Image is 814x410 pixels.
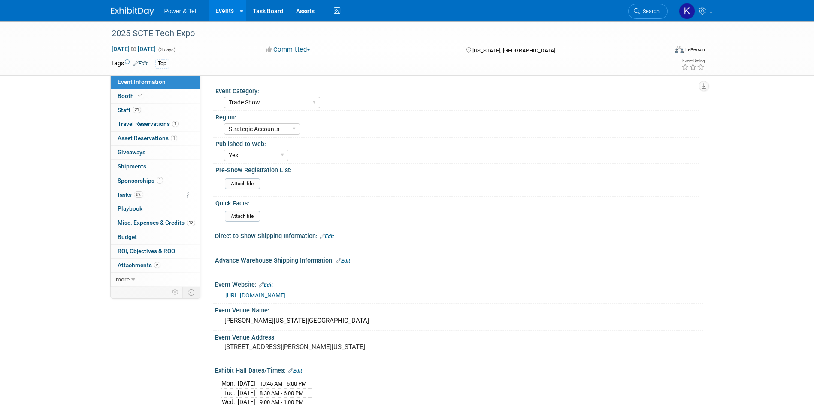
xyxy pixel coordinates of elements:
div: Event Rating [681,59,705,63]
span: more [116,276,130,283]
a: Search [628,4,668,19]
td: Mon. [221,379,238,388]
td: Wed. [221,398,238,407]
a: Attachments6 [111,259,200,272]
span: Staff [118,107,141,113]
td: [DATE] [238,379,255,388]
div: Exhibit Hall Dates/Times: [215,364,703,375]
a: Event Information [111,75,200,89]
div: Event Format [617,45,705,58]
span: [US_STATE], [GEOGRAPHIC_DATA] [472,47,555,54]
a: Edit [288,368,302,374]
span: Event Information [118,78,166,85]
a: Budget [111,230,200,244]
td: [DATE] [238,398,255,407]
img: Kelley Hood [679,3,695,19]
span: Search [640,8,660,15]
span: 10:45 AM - 6:00 PM [260,380,306,387]
td: Personalize Event Tab Strip [168,287,183,298]
span: 9:00 AM - 1:00 PM [260,399,303,405]
a: Giveaways [111,146,200,159]
a: Tasks0% [111,188,200,202]
span: 21 [133,107,141,113]
span: 12 [187,220,195,226]
span: Budget [118,233,137,240]
a: Travel Reservations1 [111,117,200,131]
span: Sponsorships [118,177,163,184]
a: Edit [320,233,334,239]
span: (3 days) [157,47,176,52]
div: [PERSON_NAME][US_STATE][GEOGRAPHIC_DATA] [221,314,697,327]
span: to [130,46,138,52]
a: more [111,273,200,287]
div: Quick Facts: [215,197,699,208]
div: Event Venue Name: [215,304,703,315]
div: In-Person [685,46,705,53]
a: Edit [336,258,350,264]
div: Advance Warehouse Shipping Information: [215,254,703,265]
td: Tags [111,59,148,69]
span: 8:30 AM - 6:00 PM [260,390,303,396]
td: [DATE] [238,388,255,398]
a: Booth [111,89,200,103]
div: Event Venue Address: [215,331,703,342]
a: Sponsorships1 [111,174,200,188]
span: 6 [154,262,160,268]
i: Booth reservation complete [138,93,142,98]
pre: [STREET_ADDRESS][PERSON_NAME][US_STATE] [224,343,409,351]
div: Pre-Show Registration List: [215,164,699,174]
span: Asset Reservations [118,135,177,141]
a: Edit [259,282,273,288]
img: ExhibitDay [111,7,154,16]
span: Shipments [118,163,146,170]
span: Tasks [117,191,143,198]
span: Giveaways [118,149,145,156]
span: 1 [172,121,179,127]
span: [DATE] [DATE] [111,45,156,53]
div: Top [155,59,169,68]
span: ROI, Objectives & ROO [118,248,175,254]
a: Shipments [111,160,200,174]
span: 0% [134,191,143,198]
a: Misc. Expenses & Credits12 [111,216,200,230]
span: Playbook [118,205,142,212]
a: Staff21 [111,104,200,117]
a: [URL][DOMAIN_NAME] [225,292,286,299]
span: 1 [171,135,177,141]
a: Edit [133,61,148,67]
td: Tue. [221,388,238,398]
span: 1 [157,177,163,184]
div: Event Website: [215,278,703,289]
span: Power & Tel [164,8,196,15]
img: Format-Inperson.png [675,46,684,53]
td: Toggle Event Tabs [182,287,200,298]
a: ROI, Objectives & ROO [111,245,200,258]
div: Direct to Show Shipping Information: [215,229,703,241]
div: Published to Web: [215,138,699,148]
span: Attachments [118,262,160,269]
button: Committed [263,45,314,54]
div: 2025 SCTE Tech Expo [109,26,655,41]
a: Playbook [111,202,200,216]
span: Misc. Expenses & Credits [118,219,195,226]
span: Booth [118,92,144,99]
a: Asset Reservations1 [111,132,200,145]
span: Travel Reservations [118,120,179,127]
div: Event Category: [215,85,699,95]
div: Region: [215,111,699,122]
